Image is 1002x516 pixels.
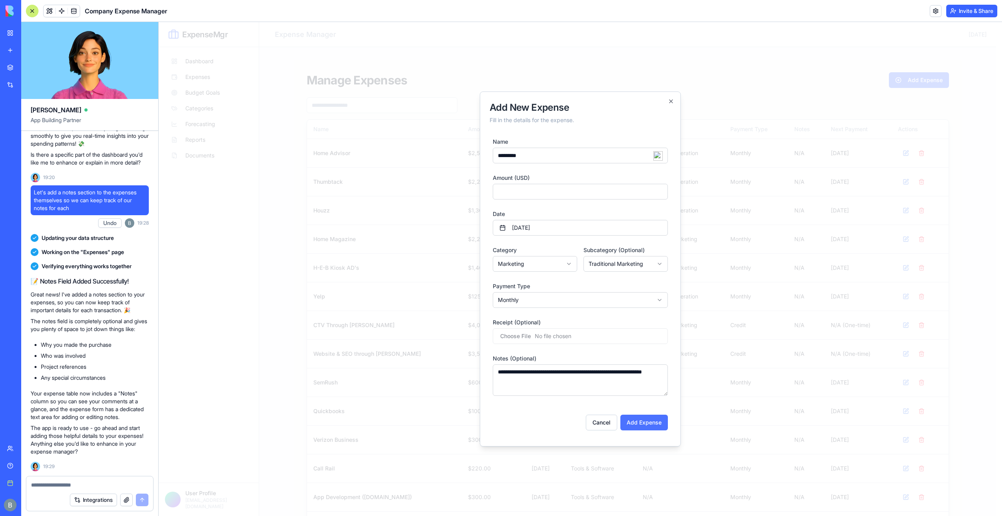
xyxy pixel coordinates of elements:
img: npw-badge-icon-locked.svg [495,129,504,139]
span: Verifying everything works together [42,262,132,270]
p: Great news! I've added a notes section to your expenses, so you can now keep track of important d... [31,291,149,314]
button: Undo [98,218,122,228]
p: Is there a specific part of the dashboard you'd like me to enhance or explain in more detail? [31,151,149,167]
h2: Add New Expense [331,79,512,92]
div: We'd much rather do the customs plan anyways because we know It'll be worth the cost to us given ... [35,162,144,239]
h1: Shelly [38,4,57,10]
button: Home [123,3,138,18]
button: Invite & Share [946,5,997,17]
div: Benjamin says… [6,117,151,157]
span: 19:28 [137,220,149,226]
button: Upload attachment [37,257,44,263]
div: Can the custom plan be done monthly at a higher cost or does it need to be annual? we don't have ... [35,57,144,111]
img: ACg8ocIug40qN1SCXJiinWdltW7QsPxROn8ZAVDlgOtPD8eQfXIZmw=s96-c [4,499,16,511]
li: Any special circumstances [41,374,149,382]
label: Category [334,225,358,231]
p: Active 5h ago [38,10,73,18]
label: Receipt (Optional) [334,297,382,304]
div: Benjamin says… [6,157,151,250]
button: Emoji picker [12,257,18,263]
div: Can the custom plan be done monthly at a higher cost or does it need to be annual? we don't have ... [28,53,151,116]
label: Date [334,188,346,195]
button: Add Expense [462,393,509,408]
div: Because we would just proceed with the custom plan if it can be done month to month to start even... [35,121,144,152]
p: Your expense table now includes a "Notes" column so you can see your comments at a glance, and th... [31,390,149,421]
h1: Company Expense Manager [85,6,167,16]
h2: 📝 Notes Field Added Successfully! [31,276,149,286]
li: Who was involved [41,352,149,360]
label: Amount (USD) [334,152,371,159]
label: Notes (Optional) [334,333,378,340]
span: App Building Partner [31,116,149,130]
button: Send a message… [135,254,147,267]
label: Subcategory (Optional) [425,225,486,231]
p: Fill in the details for the expense. [331,94,512,102]
label: Payment Type [334,261,371,267]
li: Why you made the purchase [41,341,149,349]
img: Ella_00000_wcx2te.png [31,173,40,182]
img: Profile image for Shelly [22,4,35,17]
span: 19:20 [43,174,55,181]
span: Working on the "Expenses" page [42,248,124,256]
img: Ella_00000_wcx2te.png [31,462,40,471]
img: ACg8ocIug40qN1SCXJiinWdltW7QsPxROn8ZAVDlgOtPD8eQfXIZmw=s96-c [125,218,134,228]
div: Benjamin says… [6,53,151,117]
div: We'd much rather do the customs plan anyways because we know It'll be worth the cost to us given ... [28,157,151,244]
div: Because we would just proceed with the custom plan if it can be done month to month to start even... [28,117,151,157]
span: Updating your data structure [42,234,114,242]
span: [PERSON_NAME] [31,105,81,115]
p: The notes field is completely optional and gives you plenty of space to jot down things like: [31,317,149,333]
span: 19:29 [43,463,55,470]
button: Integrations [70,494,117,506]
button: Gif picker [25,257,31,263]
label: Name [334,116,349,123]
div: Close [138,3,152,17]
p: The app is ready to use - go ahead and start adding those helpful details to your expenses! Anyth... [31,424,149,456]
button: Cancel [427,393,459,408]
li: Project references [41,363,149,371]
button: [DATE] [334,198,509,214]
span: Let's add a notes section to the expenses themselves so we can keep track of our notes for each [34,188,146,212]
textarea: Message… [7,241,150,254]
img: logo [5,5,54,16]
button: go back [5,3,20,18]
